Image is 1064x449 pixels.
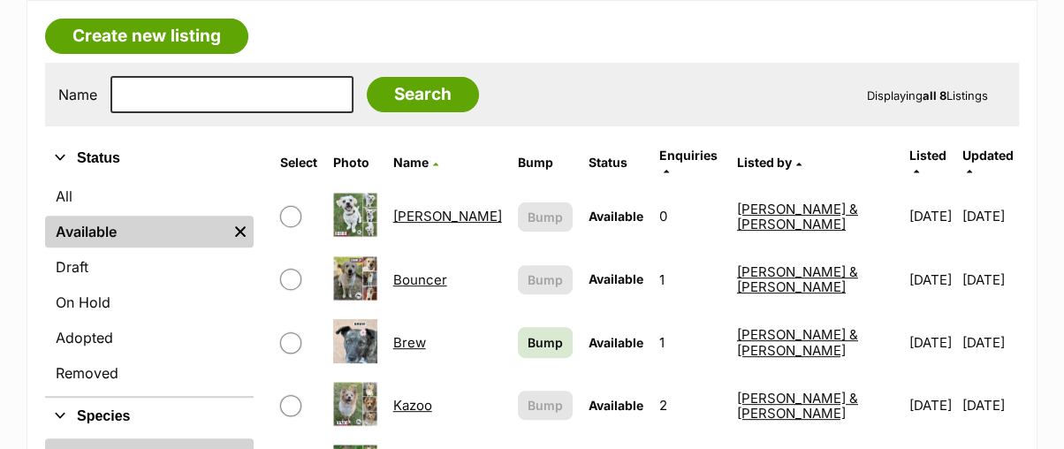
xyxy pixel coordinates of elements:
a: Create new listing [45,19,248,54]
td: [DATE] [962,312,1017,373]
th: Photo [326,141,384,184]
a: On Hold [45,286,254,318]
a: [PERSON_NAME] & [PERSON_NAME] [737,326,858,358]
span: Available [589,335,643,350]
label: Name [58,87,97,103]
a: Enquiries [659,148,718,177]
td: [DATE] [902,249,961,310]
a: Updated [962,148,1014,177]
span: Updated [962,148,1014,163]
a: Remove filter [227,216,254,247]
td: [DATE] [962,249,1017,310]
a: Available [45,216,227,247]
span: Available [589,209,643,224]
a: [PERSON_NAME] & [PERSON_NAME] [737,263,858,295]
a: [PERSON_NAME] [393,208,502,224]
td: 1 [652,312,728,373]
button: Bump [518,265,573,294]
a: Kazoo [393,397,432,414]
a: Bump [518,327,573,358]
span: Displaying Listings [867,88,988,103]
strong: all 8 [923,88,946,103]
a: Listed by [737,155,802,170]
td: 2 [652,375,728,436]
th: Status [581,141,650,184]
span: Available [589,271,643,286]
span: Bump [528,270,563,289]
button: Bump [518,391,573,420]
a: Removed [45,357,254,389]
button: Species [45,405,254,428]
span: Name [393,155,429,170]
span: Listed [909,148,946,163]
span: Available [589,398,643,413]
span: Bump [528,396,563,415]
span: translation missing: en.admin.listings.index.attributes.enquiries [659,148,718,163]
button: Bump [518,202,573,232]
span: Listed by [737,155,792,170]
input: Search [367,77,479,112]
th: Bump [511,141,580,184]
td: 1 [652,249,728,310]
th: Select [273,141,324,184]
td: [DATE] [902,375,961,436]
a: [PERSON_NAME] & [PERSON_NAME] [737,201,858,232]
a: Draft [45,251,254,283]
button: Status [45,147,254,170]
a: [PERSON_NAME] & [PERSON_NAME] [737,390,858,422]
span: Bump [528,333,563,352]
td: [DATE] [902,312,961,373]
a: Name [393,155,438,170]
a: Adopted [45,322,254,354]
td: [DATE] [962,186,1017,247]
td: 0 [652,186,728,247]
a: Brew [393,334,426,351]
a: Bouncer [393,271,447,288]
span: Bump [528,208,563,226]
td: [DATE] [962,375,1017,436]
a: Listed [909,148,946,177]
a: All [45,180,254,212]
div: Status [45,177,254,396]
td: [DATE] [902,186,961,247]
